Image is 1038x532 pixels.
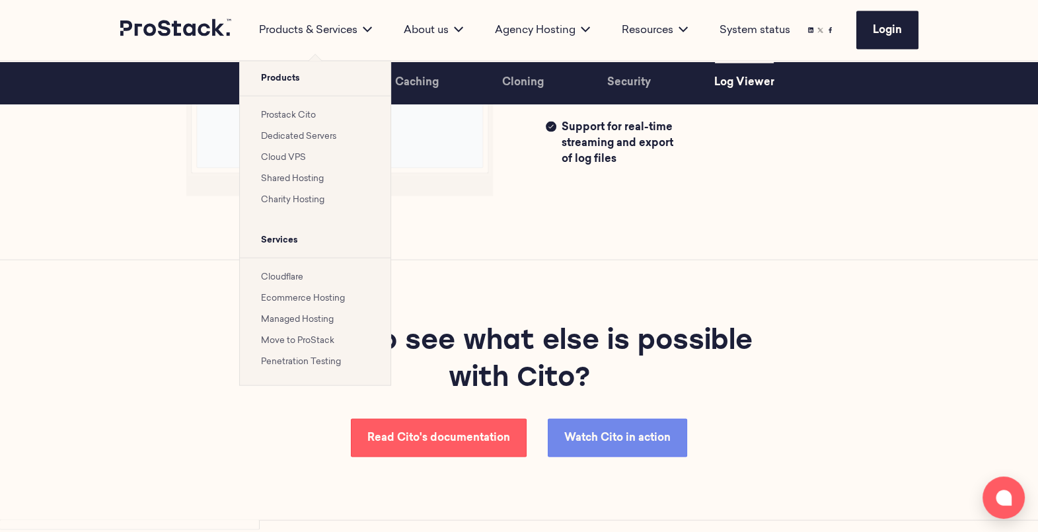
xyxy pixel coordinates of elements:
a: Prostack logo [120,19,233,42]
a: Cloning [502,61,544,104]
span: Support for real-time streaming and export of log files [562,120,683,167]
button: Open chat window [982,476,1025,519]
a: Ecommerce Hosting [261,294,345,303]
div: Resources [606,22,704,38]
a: Log Viewer [714,61,774,104]
a: System status [720,22,790,38]
span: Products [240,61,390,96]
a: Shared Hosting [261,174,324,183]
a: Security [607,61,651,104]
span: Services [240,223,390,258]
div: About us [388,22,479,38]
a: Penetration Testing [261,358,341,366]
a: Dedicated Servers [261,132,336,141]
a: Login [856,11,918,50]
a: Watch Cito in action [548,419,687,457]
div: Agency Hosting [479,22,606,38]
h2: Want to see what else is possible with Cito? [279,324,759,398]
a: Prostack Cito [261,111,316,120]
a: Cloud VPS [261,153,306,162]
div: Products & Services [243,22,388,38]
span: Read Cito's documentation [367,433,510,443]
a: Cloudflare [261,273,303,282]
a: Caching [395,61,439,104]
a: Charity Hosting [261,196,324,204]
a: Move to ProStack [261,336,334,345]
span: Watch Cito in action [564,433,671,443]
a: Managed Hosting [261,315,334,324]
span: Login [873,25,902,36]
a: Read Cito's documentation [351,419,527,457]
